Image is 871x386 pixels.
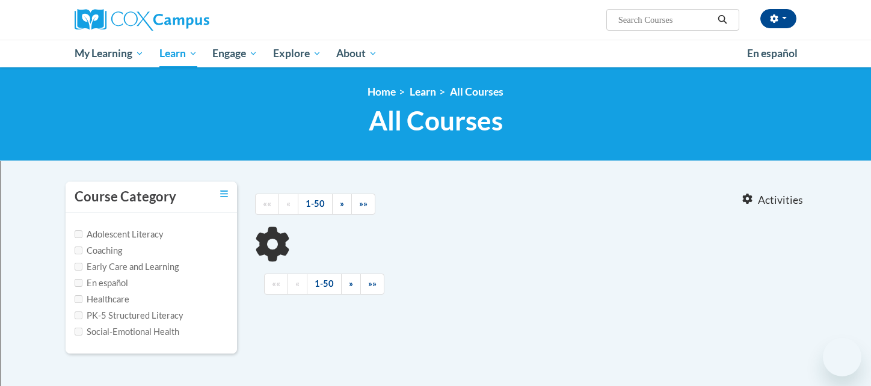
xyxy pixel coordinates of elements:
[739,41,805,66] a: En español
[617,13,713,27] input: Search Courses
[152,40,205,67] a: Learn
[823,338,861,376] iframe: Button to launch messaging window
[450,85,503,98] a: All Courses
[75,9,303,31] a: Cox Campus
[57,40,814,67] div: Main menu
[212,46,257,61] span: Engage
[159,46,197,61] span: Learn
[410,85,436,98] a: Learn
[205,40,265,67] a: Engage
[265,40,329,67] a: Explore
[713,13,731,27] button: Search
[75,46,144,61] span: My Learning
[75,9,209,31] img: Cox Campus
[760,9,796,28] button: Account Settings
[368,85,396,98] a: Home
[336,46,377,61] span: About
[369,105,503,136] span: All Courses
[273,46,321,61] span: Explore
[747,47,798,60] span: En español
[329,40,386,67] a: About
[67,40,152,67] a: My Learning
